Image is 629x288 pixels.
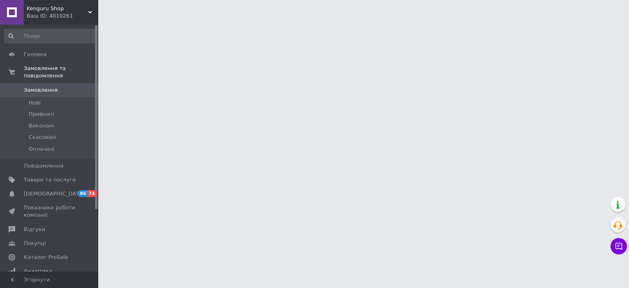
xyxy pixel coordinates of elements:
[611,238,627,254] button: Чат з покупцем
[78,190,87,197] span: 86
[27,12,98,20] div: Ваш ID: 4010261
[27,5,88,12] span: Kenguru Shop
[24,204,76,219] span: Показники роботи компанії
[24,268,52,275] span: Аналітика
[24,162,63,170] span: Повідомлення
[24,176,76,184] span: Товари та послуги
[24,86,58,94] span: Замовлення
[24,226,45,233] span: Відгуки
[87,190,97,197] span: 74
[29,99,41,107] span: Нові
[24,190,84,197] span: [DEMOGRAPHIC_DATA]
[29,145,54,153] span: Оплачені
[4,29,97,43] input: Пошук
[29,122,54,129] span: Виконані
[29,134,57,141] span: Скасовані
[29,111,54,118] span: Прийняті
[24,240,46,247] span: Покупці
[24,51,47,58] span: Головна
[24,254,68,261] span: Каталог ProSale
[24,65,98,79] span: Замовлення та повідомлення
